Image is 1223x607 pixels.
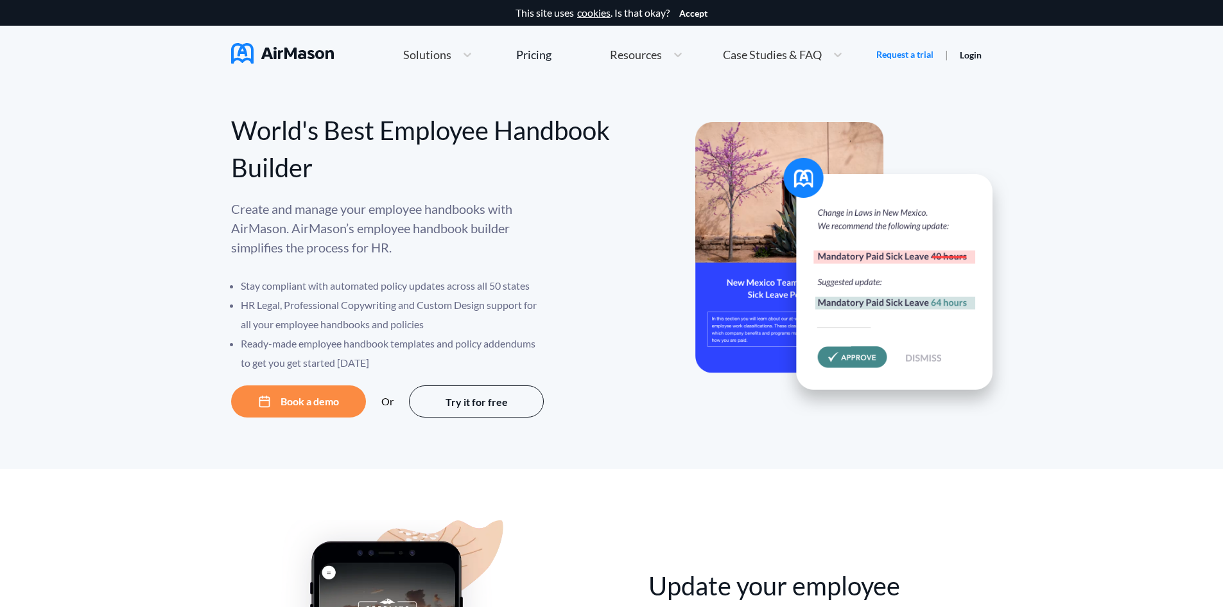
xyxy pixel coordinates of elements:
[241,276,546,295] li: Stay compliant with automated policy updates across all 50 states
[231,199,546,257] p: Create and manage your employee handbooks with AirMason. AirMason’s employee handbook builder sim...
[960,49,982,60] a: Login
[945,48,948,60] span: |
[610,49,662,60] span: Resources
[231,43,334,64] img: AirMason Logo
[231,385,366,418] button: Book a demo
[231,112,612,186] div: World's Best Employee Handbook Builder
[876,48,933,61] a: Request a trial
[241,295,546,334] li: HR Legal, Professional Copywriting and Custom Design support for all your employee handbooks and ...
[403,49,451,60] span: Solutions
[516,49,551,60] div: Pricing
[516,43,551,66] a: Pricing
[381,396,394,407] div: Or
[241,334,546,373] li: Ready-made employee handbook templates and policy addendums to get you get started [DATE]
[679,8,707,19] button: Accept cookies
[723,49,822,60] span: Case Studies & FAQ
[577,7,611,19] a: cookies
[409,385,544,418] button: Try it for free
[695,122,1010,417] img: hero-banner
